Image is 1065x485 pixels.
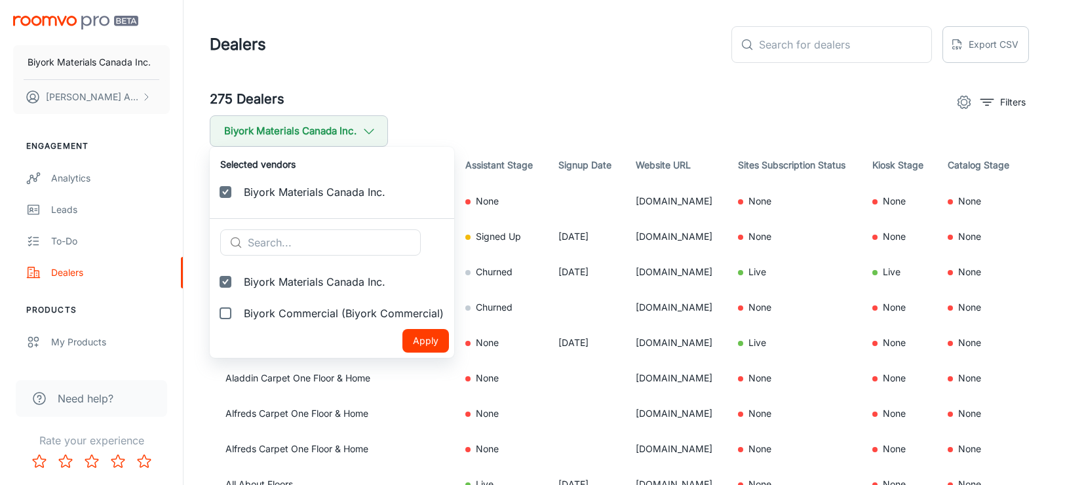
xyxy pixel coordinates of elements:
span: Biyork Materials Canada Inc. [244,274,444,290]
span: Biyork Materials Canada Inc. [244,184,444,200]
input: Search... [248,229,421,256]
button: Apply [402,329,449,353]
h6: Selected vendors [220,157,444,171]
span: Biyork Commercial (Biyork Commercial) [244,305,444,321]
